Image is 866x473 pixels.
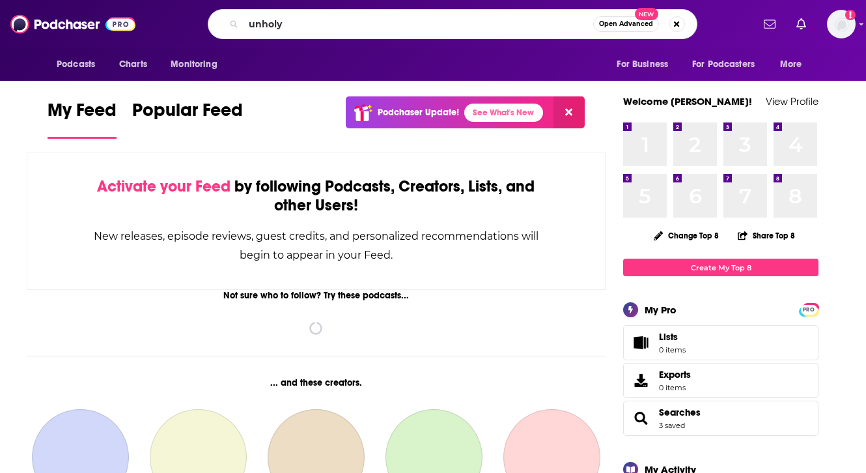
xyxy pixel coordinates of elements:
[244,14,593,35] input: Search podcasts, credits, & more...
[628,371,654,390] span: Exports
[92,177,540,215] div: by following Podcasts, Creators, Lists, and other Users!
[27,290,606,301] div: Not sure who to follow? Try these podcasts...
[684,52,774,77] button: open menu
[623,401,818,436] span: Searches
[623,363,818,398] a: Exports
[48,52,112,77] button: open menu
[780,55,802,74] span: More
[827,10,856,38] span: Logged in as ynesbit
[48,99,117,129] span: My Feed
[692,55,755,74] span: For Podcasters
[659,369,691,380] span: Exports
[623,325,818,360] a: Lists
[161,52,234,77] button: open menu
[97,177,230,196] span: Activate your Feed
[57,55,95,74] span: Podcasts
[801,304,817,314] a: PRO
[791,13,811,35] a: Show notifications dropdown
[378,107,459,118] p: Podchaser Update!
[659,345,686,354] span: 0 items
[827,10,856,38] button: Show profile menu
[737,223,796,248] button: Share Top 8
[119,55,147,74] span: Charts
[771,52,818,77] button: open menu
[659,421,685,430] a: 3 saved
[623,259,818,276] a: Create My Top 8
[599,21,653,27] span: Open Advanced
[608,52,684,77] button: open menu
[645,304,677,316] div: My Pro
[801,305,817,315] span: PRO
[759,13,781,35] a: Show notifications dropdown
[845,10,856,20] svg: Add a profile image
[635,8,658,20] span: New
[10,12,135,36] img: Podchaser - Follow, Share and Rate Podcasts
[659,407,701,418] a: Searches
[48,99,117,139] a: My Feed
[628,334,654,352] span: Lists
[623,95,752,107] a: Welcome [PERSON_NAME]!
[27,377,606,388] div: ... and these creators.
[628,409,654,427] a: Searches
[111,52,155,77] a: Charts
[132,99,243,129] span: Popular Feed
[827,10,856,38] img: User Profile
[659,331,686,343] span: Lists
[646,227,727,244] button: Change Top 8
[464,104,543,122] a: See What's New
[617,55,668,74] span: For Business
[208,9,697,39] div: Search podcasts, credits, & more...
[92,227,540,265] div: New releases, episode reviews, guest credits, and personalized recommendations will begin to appe...
[593,16,659,32] button: Open AdvancedNew
[659,331,678,343] span: Lists
[132,99,243,139] a: Popular Feed
[766,95,818,107] a: View Profile
[171,55,217,74] span: Monitoring
[659,383,691,392] span: 0 items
